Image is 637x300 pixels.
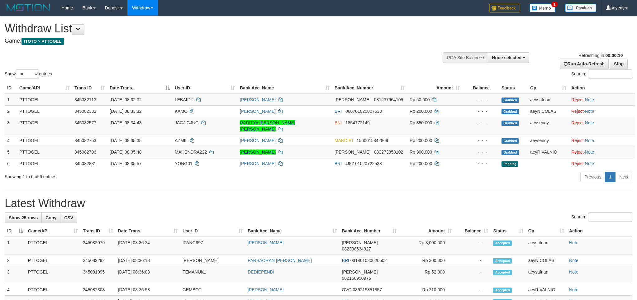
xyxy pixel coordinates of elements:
[340,225,399,237] th: Bank Acc. Number: activate to sort column ascending
[526,266,567,284] td: aeysafrian
[342,246,371,251] span: Copy 082398634927 to clipboard
[571,109,584,114] a: Reject
[180,255,245,266] td: [PERSON_NAME]
[615,172,632,182] a: Next
[5,158,17,169] td: 6
[175,161,193,166] span: YONG01
[72,82,107,94] th: Trans ID: activate to sort column ascending
[578,53,623,58] span: Refreshing in:
[502,98,519,103] span: Grabbed
[5,225,26,237] th: ID: activate to sort column descending
[74,109,96,114] span: 345082332
[110,109,141,114] span: [DATE] 08:33:32
[110,150,141,155] span: [DATE] 08:35:48
[26,284,80,296] td: PTTOGEL
[335,120,342,125] span: BNI
[491,225,525,237] th: Status: activate to sort column ascending
[488,52,529,63] button: None selected
[585,138,594,143] a: Note
[240,109,276,114] a: [PERSON_NAME]
[465,149,497,155] div: - - -
[502,161,518,167] span: Pending
[64,215,73,220] span: CSV
[5,266,26,284] td: 3
[74,97,96,102] span: 345082113
[5,117,17,135] td: 3
[571,161,584,166] a: Reject
[569,258,578,263] a: Note
[5,212,42,223] a: Show 25 rows
[465,120,497,126] div: - - -
[5,237,26,255] td: 1
[175,138,188,143] span: AZMIL
[526,284,567,296] td: aeyRIVALNIO
[353,287,382,292] span: Copy 085215851857 to clipboard
[345,109,382,114] span: Copy 068701020007533 to clipboard
[571,212,632,222] label: Search:
[399,225,454,237] th: Amount: activate to sort column ascending
[585,150,594,155] a: Note
[489,4,520,12] img: Feedback.jpg
[526,255,567,266] td: aeyNICOLAS
[569,135,635,146] td: ·
[585,161,594,166] a: Note
[493,240,512,246] span: Accepted
[5,197,632,210] h1: Latest Withdraw
[410,150,432,155] span: Rp 300.000
[335,97,370,102] span: [PERSON_NAME]
[26,237,80,255] td: PTTOGEL
[502,138,519,144] span: Grabbed
[248,269,274,274] a: DEDIEPENDI
[454,225,491,237] th: Balance: activate to sort column ascending
[248,240,283,245] a: [PERSON_NAME]
[571,97,584,102] a: Reject
[5,171,261,180] div: Showing 1 to 6 of 6 entries
[237,82,332,94] th: Bank Acc. Name: activate to sort column ascending
[560,59,609,69] a: Run Auto-Refresh
[110,97,141,102] span: [DATE] 08:32:32
[116,284,180,296] td: [DATE] 08:35:58
[180,225,245,237] th: User ID: activate to sort column ascending
[5,94,17,106] td: 1
[26,266,80,284] td: PTTOGEL
[5,38,418,44] h4: Game:
[342,240,378,245] span: [PERSON_NAME]
[17,158,72,169] td: PTTOGEL
[5,22,418,35] h1: Withdraw List
[248,287,283,292] a: [PERSON_NAME]
[332,82,407,94] th: Bank Acc. Number: activate to sort column ascending
[175,109,188,114] span: KAMO
[335,109,342,114] span: BRI
[180,266,245,284] td: TEMANUK1
[74,120,96,125] span: 345082577
[526,237,567,255] td: aeysafrian
[5,82,17,94] th: ID
[410,109,432,114] span: Rp 200.000
[410,97,430,102] span: Rp 50.000
[180,237,245,255] td: IPANG997
[9,215,38,220] span: Show 25 rows
[17,135,72,146] td: PTTOGEL
[410,138,432,143] span: Rp 200.000
[110,161,141,166] span: [DATE] 08:35:57
[454,284,491,296] td: -
[17,94,72,106] td: PTTOGEL
[528,117,569,135] td: aeysendy
[110,138,141,143] span: [DATE] 08:35:35
[342,258,349,263] span: BRI
[80,255,115,266] td: 345082292
[240,120,295,131] a: RADITYA [PERSON_NAME] [PERSON_NAME]
[41,212,60,223] a: Copy
[335,150,370,155] span: [PERSON_NAME]
[585,120,594,125] a: Note
[569,105,635,117] td: ·
[172,82,237,94] th: User ID: activate to sort column ascending
[493,288,512,293] span: Accepted
[110,120,141,125] span: [DATE] 08:34:43
[465,137,497,144] div: - - -
[567,225,632,237] th: Action
[565,4,596,12] img: panduan.png
[399,266,454,284] td: Rp 52,000
[407,82,462,94] th: Amount: activate to sort column ascending
[454,266,491,284] td: -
